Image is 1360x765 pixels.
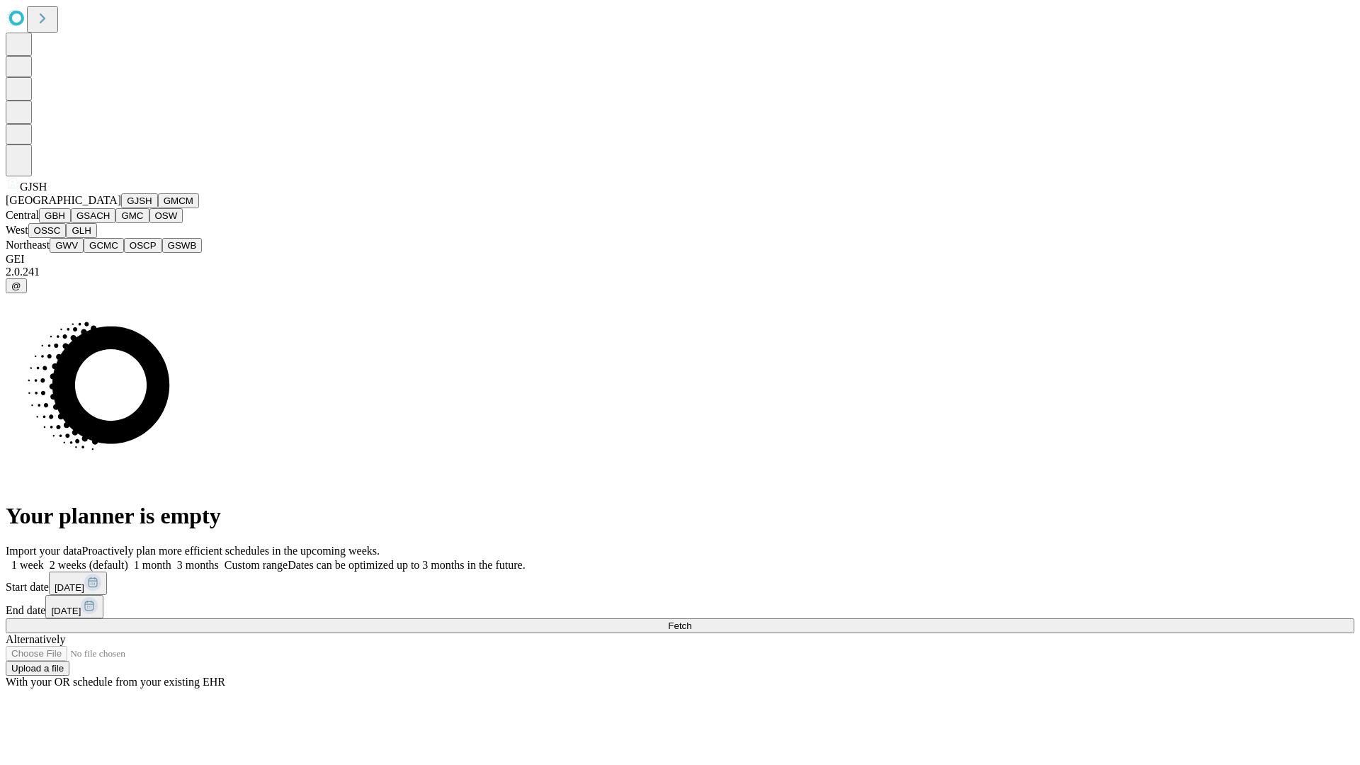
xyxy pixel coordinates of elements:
[11,280,21,291] span: @
[6,278,27,293] button: @
[177,559,219,571] span: 3 months
[124,238,162,253] button: OSCP
[6,266,1354,278] div: 2.0.241
[134,559,171,571] span: 1 month
[162,238,203,253] button: GSWB
[6,633,65,645] span: Alternatively
[6,676,225,688] span: With your OR schedule from your existing EHR
[6,209,39,221] span: Central
[84,238,124,253] button: GCMC
[39,208,71,223] button: GBH
[49,572,107,595] button: [DATE]
[6,503,1354,529] h1: Your planner is empty
[71,208,115,223] button: GSACH
[668,620,691,631] span: Fetch
[225,559,288,571] span: Custom range
[50,238,84,253] button: GWV
[6,194,121,206] span: [GEOGRAPHIC_DATA]
[82,545,380,557] span: Proactively plan more efficient schedules in the upcoming weeks.
[50,559,128,571] span: 2 weeks (default)
[158,193,199,208] button: GMCM
[288,559,525,571] span: Dates can be optimized up to 3 months in the future.
[6,618,1354,633] button: Fetch
[6,224,28,236] span: West
[6,545,82,557] span: Import your data
[45,595,103,618] button: [DATE]
[6,253,1354,266] div: GEI
[115,208,149,223] button: GMC
[55,582,84,593] span: [DATE]
[28,223,67,238] button: OSSC
[6,239,50,251] span: Northeast
[51,606,81,616] span: [DATE]
[149,208,183,223] button: OSW
[6,595,1354,618] div: End date
[121,193,158,208] button: GJSH
[66,223,96,238] button: GLH
[6,661,69,676] button: Upload a file
[20,181,47,193] span: GJSH
[6,572,1354,595] div: Start date
[11,559,44,571] span: 1 week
